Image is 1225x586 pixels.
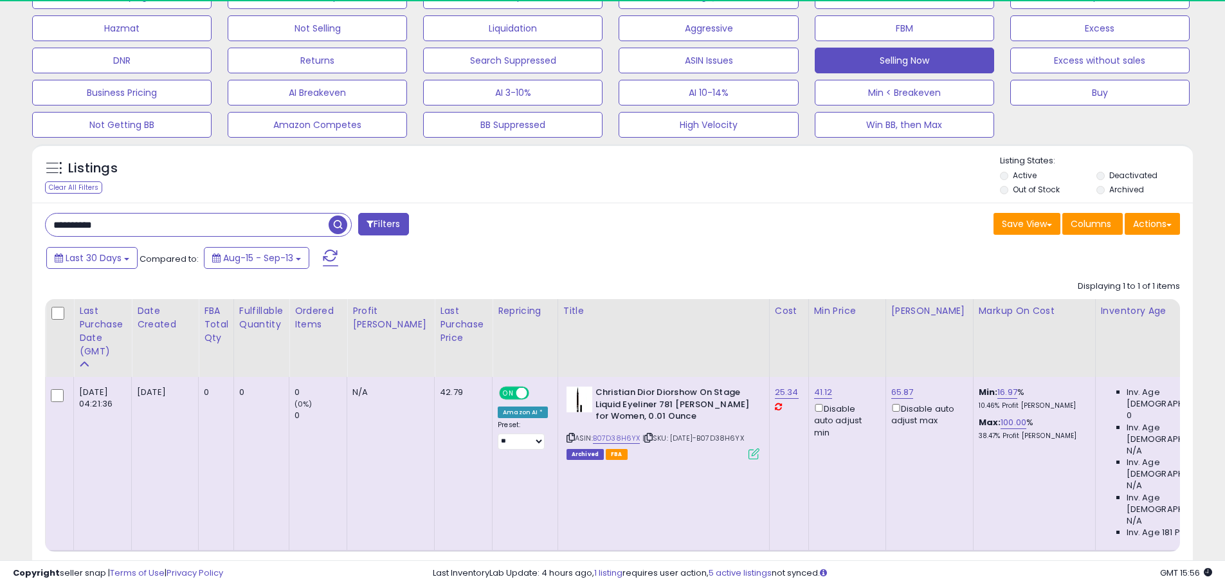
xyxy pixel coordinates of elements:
button: AI 3-10% [423,80,603,105]
div: 0 [295,410,347,421]
a: 16.97 [997,386,1017,399]
button: Aug-15 - Sep-13 [204,247,309,269]
a: Privacy Policy [167,567,223,579]
span: Inv. Age 181 Plus: [1127,527,1194,538]
a: 65.87 [891,386,914,399]
button: High Velocity [619,112,798,138]
span: 2025-10-14 15:56 GMT [1160,567,1212,579]
p: 10.46% Profit [PERSON_NAME] [979,401,1085,410]
button: Not Getting BB [32,112,212,138]
div: Last InventoryLab Update: 4 hours ago, requires user action, not synced. [433,567,1212,580]
a: 100.00 [1001,416,1026,429]
div: % [979,417,1085,441]
div: seller snap | | [13,567,223,580]
button: Search Suppressed [423,48,603,73]
button: Save View [994,213,1060,235]
img: 21ir20rowXL._SL40_.jpg [567,387,592,412]
a: 41.12 [814,386,833,399]
b: Christian Dior Diorshow On Stage Liquid Eyeliner 781 [PERSON_NAME] for Women, 0.01 Ounce [595,387,752,426]
span: ON [500,388,516,399]
button: Selling Now [815,48,994,73]
a: B07D38H6YX [593,433,640,444]
span: Aug-15 - Sep-13 [223,252,293,264]
div: N/A [352,387,424,398]
div: Preset: [498,421,548,450]
button: Returns [228,48,407,73]
label: Archived [1109,184,1144,195]
button: FBM [815,15,994,41]
strong: Copyright [13,567,60,579]
div: FBA Total Qty [204,304,228,345]
small: (0%) [295,399,313,409]
div: Min Price [814,304,880,318]
div: Cost [775,304,803,318]
th: The percentage added to the cost of goods (COGS) that forms the calculator for Min & Max prices. [973,299,1095,377]
div: 0 [239,387,279,398]
button: Excess without sales [1010,48,1190,73]
button: DNR [32,48,212,73]
a: 25.34 [775,386,799,399]
div: 42.79 [440,387,482,398]
div: ASIN: [567,387,759,458]
button: Amazon Competes [228,112,407,138]
div: Disable auto adjust max [891,401,963,426]
button: Not Selling [228,15,407,41]
span: FBA [606,449,628,460]
span: Listings that have been deleted from Seller Central [567,449,604,460]
button: AI 10-14% [619,80,798,105]
button: Buy [1010,80,1190,105]
div: [PERSON_NAME] [891,304,968,318]
div: Ordered Items [295,304,341,331]
a: 1 listing [594,567,622,579]
span: 0 [1127,410,1132,421]
div: Last Purchase Price [440,304,487,345]
span: | SKU: [DATE]-B07D38H6YX [642,433,744,443]
p: 38.47% Profit [PERSON_NAME] [979,432,1085,441]
span: OFF [527,388,548,399]
div: Date Created [137,304,193,331]
button: Min < Breakeven [815,80,994,105]
b: Max: [979,416,1001,428]
div: Markup on Cost [979,304,1090,318]
label: Active [1013,170,1037,181]
span: N/A [1127,445,1142,457]
div: 0 [295,387,347,398]
div: [DATE] [137,387,188,398]
button: Aggressive [619,15,798,41]
div: Fulfillable Quantity [239,304,284,331]
a: Terms of Use [110,567,165,579]
div: Clear All Filters [45,181,102,194]
button: AI Breakeven [228,80,407,105]
button: Win BB, then Max [815,112,994,138]
button: Last 30 Days [46,247,138,269]
button: BB Suppressed [423,112,603,138]
div: Profit [PERSON_NAME] [352,304,429,331]
button: Hazmat [32,15,212,41]
label: Out of Stock [1013,184,1060,195]
a: 5 active listings [709,567,772,579]
div: 0 [204,387,224,398]
div: % [979,387,1085,410]
div: Last Purchase Date (GMT) [79,304,126,358]
div: [DATE] 04:21:36 [79,387,122,410]
button: Business Pricing [32,80,212,105]
span: N/A [1127,480,1142,491]
button: ASIN Issues [619,48,798,73]
p: Listing States: [1000,155,1193,167]
b: Min: [979,386,998,398]
button: Filters [358,213,408,235]
div: Title [563,304,764,318]
button: Actions [1125,213,1180,235]
label: Deactivated [1109,170,1157,181]
span: Columns [1071,217,1111,230]
div: Repricing [498,304,552,318]
button: Liquidation [423,15,603,41]
button: Excess [1010,15,1190,41]
div: Disable auto adjust min [814,401,876,439]
span: Last 30 Days [66,252,122,264]
span: Compared to: [140,253,199,265]
span: N/A [1127,515,1142,527]
button: Columns [1062,213,1123,235]
div: Amazon AI * [498,407,548,418]
h5: Listings [68,160,118,178]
